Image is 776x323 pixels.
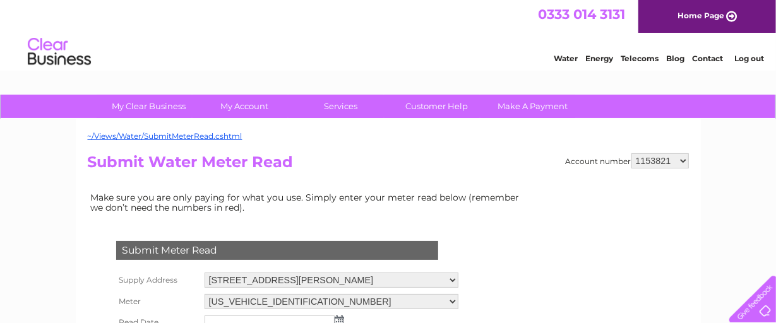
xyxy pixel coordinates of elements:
[116,241,438,260] div: Submit Meter Read
[385,95,489,118] a: Customer Help
[88,189,530,216] td: Make sure you are only paying for what you use. Simply enter your meter read below (remember we d...
[113,269,201,291] th: Supply Address
[538,6,625,22] a: 0333 014 3131
[88,153,689,177] h2: Submit Water Meter Read
[734,54,764,63] a: Log out
[566,153,689,168] div: Account number
[193,95,297,118] a: My Account
[585,54,613,63] a: Energy
[554,54,578,63] a: Water
[90,7,687,61] div: Clear Business is a trading name of Verastar Limited (registered in [GEOGRAPHIC_DATA] No. 3667643...
[289,95,393,118] a: Services
[621,54,659,63] a: Telecoms
[113,291,201,312] th: Meter
[481,95,585,118] a: Make A Payment
[666,54,684,63] a: Blog
[97,95,201,118] a: My Clear Business
[27,33,92,71] img: logo.png
[692,54,723,63] a: Contact
[88,131,242,141] a: ~/Views/Water/SubmitMeterRead.cshtml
